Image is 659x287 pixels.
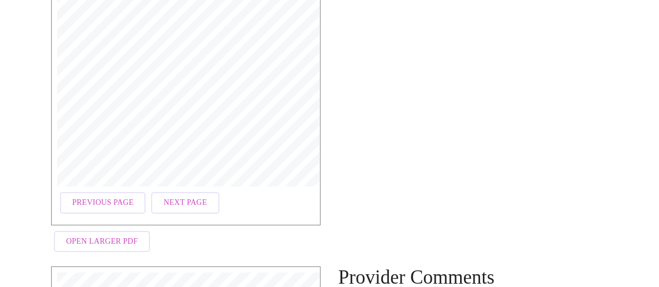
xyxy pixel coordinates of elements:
button: Open Larger PDF [54,231,150,253]
span: Previous Page [72,196,133,210]
button: Next Page [151,192,219,214]
span: Open Larger PDF [66,235,138,249]
button: Previous Page [60,192,146,214]
span: [PERSON_NAME] [46,269,116,278]
span: Next Page [163,196,207,210]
